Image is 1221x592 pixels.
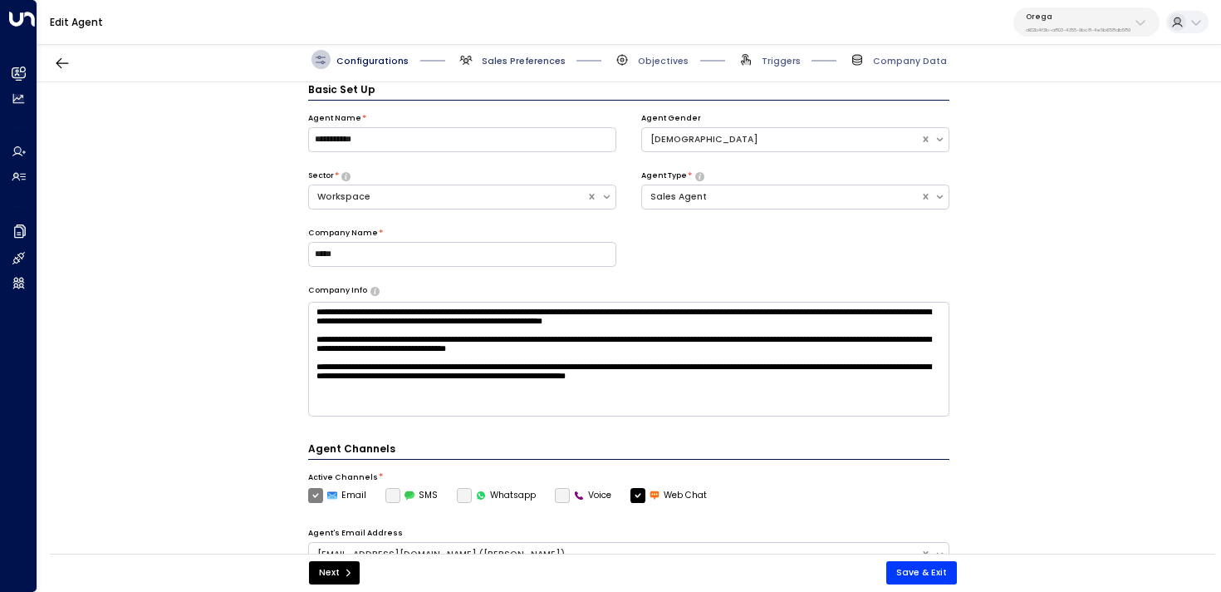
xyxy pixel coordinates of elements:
label: Agent's Email Address [308,528,403,540]
div: [DEMOGRAPHIC_DATA] [650,133,912,146]
span: Company Data [873,55,947,67]
span: Objectives [638,55,689,67]
button: Provide a brief overview of your company, including your industry, products or services, and any ... [370,287,380,295]
span: Triggers [762,55,801,67]
label: Agent Type [641,170,687,182]
button: Next [309,561,360,585]
label: Voice [555,488,612,503]
div: To activate this channel, please go to the Integrations page [555,488,612,503]
label: Agent Gender [641,113,701,125]
button: Oregad62b4f3b-a803-4355-9bc8-4e5b658db589 [1013,7,1160,37]
span: Sales Preferences [482,55,566,67]
label: Sector [308,170,334,182]
label: Company Info [308,285,367,297]
label: Whatsapp [457,488,537,503]
label: Active Channels [308,472,378,484]
button: Select whether your copilot will handle inquiries directly from leads or from brokers representin... [341,172,351,180]
label: SMS [385,488,439,503]
a: Edit Agent [50,15,103,29]
button: Select whether your copilot will handle inquiries directly from leads or from brokers representin... [695,172,704,180]
h4: Agent Channels [308,442,950,460]
label: Agent Name [308,113,361,125]
div: To activate this channel, please go to the Integrations page [457,488,537,503]
div: To activate this channel, please go to the Integrations page [385,488,439,503]
button: Save & Exit [886,561,957,585]
label: Email [308,488,367,503]
h3: Basic Set Up [308,82,950,101]
p: Orega [1026,12,1130,22]
p: d62b4f3b-a803-4355-9bc8-4e5b658db589 [1026,27,1130,33]
div: Sales Agent [650,190,912,204]
span: Configurations [336,55,409,67]
div: Workspace [317,190,579,204]
label: Web Chat [630,488,708,503]
label: Company Name [308,228,378,239]
div: [EMAIL_ADDRESS][DOMAIN_NAME] ([PERSON_NAME]) [317,548,912,561]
